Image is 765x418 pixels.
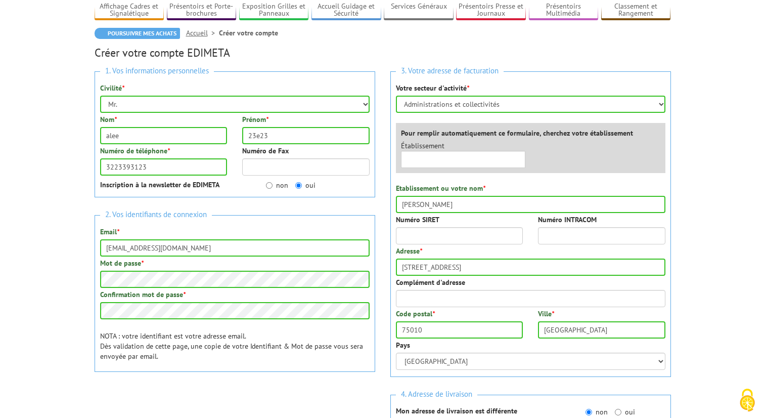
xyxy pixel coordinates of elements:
label: Nom [100,114,117,124]
a: Exposition Grilles et Panneaux [239,2,309,19]
label: Mot de passe [100,258,144,268]
label: Numéro de téléphone [100,146,170,156]
div: Établissement [393,141,533,168]
label: Adresse [396,246,422,256]
label: Numéro SIRET [396,215,439,225]
a: Accueil [186,28,219,37]
label: Prénom [242,114,268,124]
label: oui [615,407,635,417]
a: Accueil Guidage et Sécurité [311,2,381,19]
span: 3. Votre adresse de facturation [396,64,504,78]
button: Cookies (fenêtre modale) [730,384,765,418]
input: non [586,409,592,415]
label: non [586,407,608,417]
label: non [266,180,288,190]
p: NOTA : votre identifiant est votre adresse email. Dès validation de cette page, une copie de votr... [100,331,370,361]
label: Code postal [396,309,435,319]
a: Services Généraux [384,2,454,19]
label: Pays [396,340,410,350]
input: non [266,182,273,189]
label: oui [295,180,316,190]
a: Poursuivre mes achats [95,28,180,39]
label: Votre secteur d'activité [396,83,469,93]
li: Créer votre compte [219,28,278,38]
label: Email [100,227,119,237]
span: 4. Adresse de livraison [396,388,477,401]
label: Numéro de Fax [242,146,289,156]
label: Pour remplir automatiquement ce formulaire, cherchez votre établissement [401,128,633,138]
input: oui [295,182,302,189]
strong: Mon adresse de livraison est différente [396,406,517,415]
a: Présentoirs et Porte-brochures [167,2,237,19]
label: Numéro INTRACOM [538,215,597,225]
span: 2. Vos identifiants de connexion [100,208,212,222]
span: 1. Vos informations personnelles [100,64,214,78]
label: Civilité [100,83,124,93]
a: Présentoirs Multimédia [529,2,599,19]
label: Etablissement ou votre nom [396,183,485,193]
a: Affichage Cadres et Signalétique [95,2,164,19]
a: Présentoirs Presse et Journaux [456,2,526,19]
a: Classement et Rangement [601,2,671,19]
input: oui [615,409,621,415]
img: Cookies (fenêtre modale) [735,388,760,413]
strong: Inscription à la newsletter de EDIMETA [100,180,219,189]
label: Complément d'adresse [396,277,465,287]
label: Confirmation mot de passe [100,289,186,300]
label: Ville [538,309,554,319]
h2: Créer votre compte EDIMETA [95,47,671,59]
